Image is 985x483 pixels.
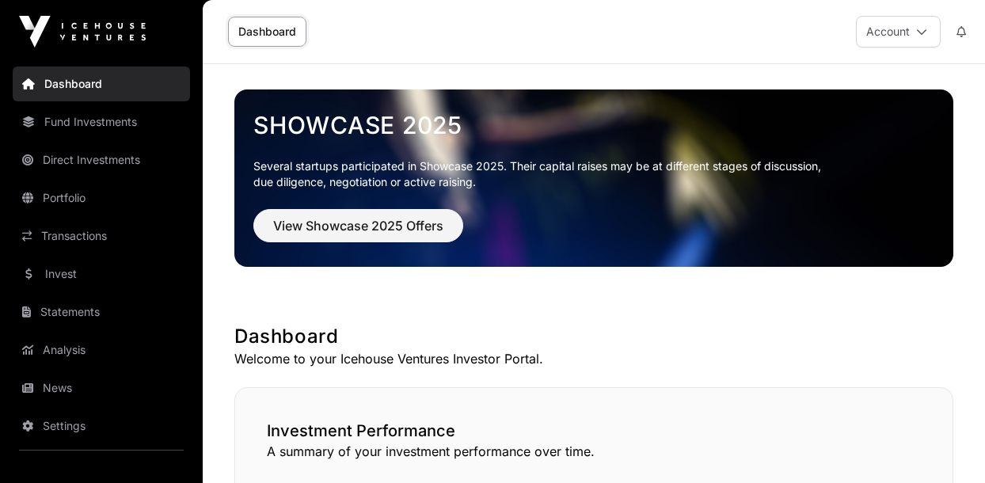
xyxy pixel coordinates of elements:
a: Settings [13,409,190,443]
a: Analysis [13,333,190,367]
a: Showcase 2025 [253,111,934,139]
a: Statements [13,295,190,329]
a: Dashboard [13,67,190,101]
a: Transactions [13,219,190,253]
img: Icehouse Ventures Logo [19,16,146,48]
img: Showcase 2025 [234,89,953,267]
a: Direct Investments [13,143,190,177]
a: Dashboard [228,17,306,47]
a: Fund Investments [13,105,190,139]
button: View Showcase 2025 Offers [253,209,463,242]
h2: Investment Performance [267,420,921,442]
p: Welcome to your Icehouse Ventures Investor Portal. [234,349,953,368]
a: Portfolio [13,181,190,215]
h1: Dashboard [234,324,953,349]
p: A summary of your investment performance over time. [267,442,921,461]
a: View Showcase 2025 Offers [253,225,463,241]
a: Invest [13,257,190,291]
a: News [13,371,190,405]
span: View Showcase 2025 Offers [273,216,443,235]
button: Account [856,16,941,48]
p: Several startups participated in Showcase 2025. Their capital raises may be at different stages o... [253,158,934,190]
